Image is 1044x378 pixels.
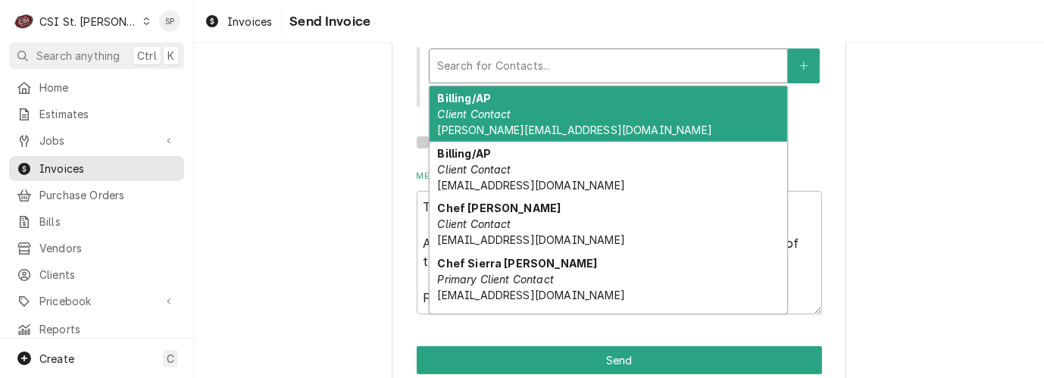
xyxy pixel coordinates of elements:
span: Reports [39,321,177,337]
button: Search anythingCtrlK [9,42,184,69]
span: Search anything [36,48,120,64]
button: Send [417,346,822,374]
label: Message to Client [417,170,822,183]
strong: Chef Sierra [PERSON_NAME] [437,257,597,270]
div: CSI St. Louis's Avatar [14,11,35,32]
a: Invoices [198,9,278,34]
span: [EMAIL_ADDRESS][DOMAIN_NAME] [437,179,624,192]
span: [EMAIL_ADDRESS][DOMAIN_NAME] [437,233,624,246]
span: Send Invoice [285,11,370,32]
a: Go to Jobs [9,128,184,153]
span: Clients [39,267,177,283]
strong: Chef [PERSON_NAME] [437,201,561,214]
a: Bills [9,209,184,234]
span: Create [39,352,74,365]
em: Client Contact [437,163,511,176]
a: Purchase Orders [9,183,184,208]
span: Invoices [227,14,272,30]
span: Home [39,80,177,95]
span: Ctrl [137,48,157,64]
div: C [14,11,35,32]
em: Client Contact [437,108,511,120]
a: Estimates [9,102,184,127]
span: C [167,351,174,367]
span: K [167,48,174,64]
a: Vendors [9,236,184,261]
strong: Invoices-[PERSON_NAME] [437,312,586,325]
div: CSI St. [PERSON_NAME] [39,14,138,30]
span: [EMAIL_ADDRESS][DOMAIN_NAME] [437,289,624,301]
em: Client Contact [437,217,511,230]
span: Invoices [39,161,177,177]
button: Create New Contact [788,48,820,83]
div: Button Group Row [417,346,822,374]
strong: Billing/AP [437,92,491,105]
div: SP [159,11,180,32]
a: Home [9,75,184,100]
em: Primary Client Contact [437,273,554,286]
a: Go to Pricebook [9,289,184,314]
span: [PERSON_NAME][EMAIL_ADDRESS][DOMAIN_NAME] [437,123,712,136]
strong: Billing/AP [437,147,491,160]
a: Clients [9,262,184,287]
div: Message to Client [417,170,822,314]
span: Purchase Orders [39,187,177,203]
span: Bills [39,214,177,230]
span: Pricebook [39,293,154,309]
span: Estimates [39,106,177,122]
div: Button Group [417,346,822,374]
div: Shelley Politte's Avatar [159,11,180,32]
a: Invoices [9,156,184,181]
textarea: Thank you for your business! Attached is your invoice, which includes a detailed summary of the w... [417,191,822,314]
span: Vendors [39,240,177,256]
span: Jobs [39,133,154,148]
svg: Create New Contact [799,61,808,71]
a: Reports [9,317,184,342]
